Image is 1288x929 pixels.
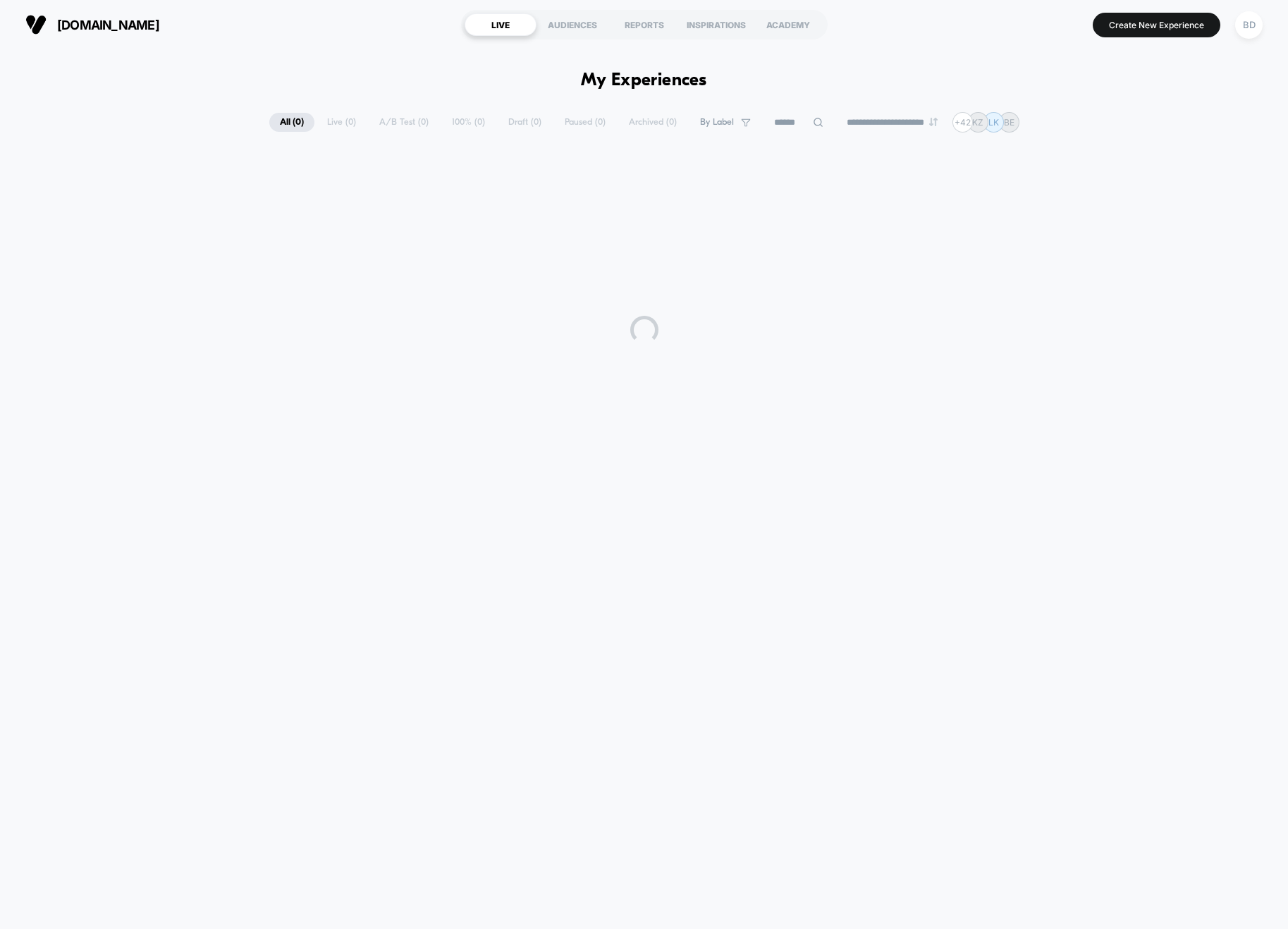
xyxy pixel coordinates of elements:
img: end [929,118,938,126]
p: LK [988,117,999,128]
span: [DOMAIN_NAME] [57,18,159,32]
div: REPORTS [608,13,680,36]
div: ACADEMY [752,13,824,36]
p: BE [1004,117,1014,128]
button: [DOMAIN_NAME] [21,13,164,36]
div: AUDIENCES [536,13,608,36]
div: BD [1235,11,1263,39]
button: BD [1231,11,1267,39]
p: KZ [972,117,983,128]
img: Visually logo [25,14,47,35]
span: By Label [700,117,734,128]
div: + 42 [952,112,973,133]
h1: My Experiences [581,70,707,91]
span: All ( 0 ) [269,113,314,132]
div: INSPIRATIONS [680,13,752,36]
div: LIVE [465,13,536,36]
button: Create New Experience [1093,13,1220,37]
